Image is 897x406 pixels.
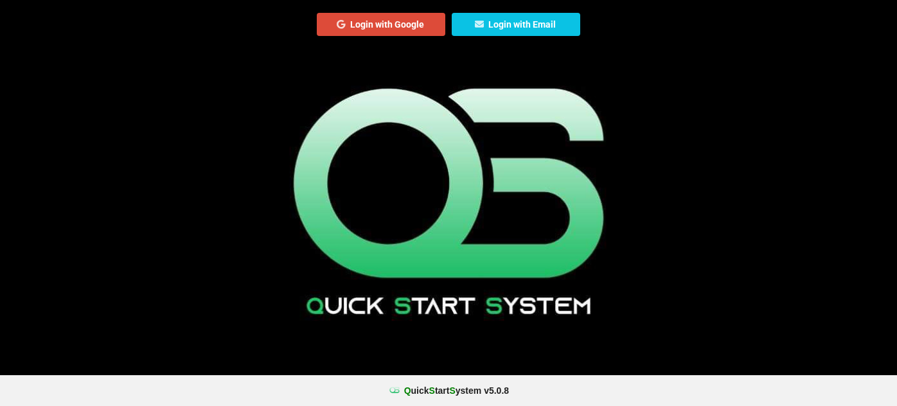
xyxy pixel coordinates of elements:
img: favicon.ico [388,384,401,397]
span: S [429,385,435,396]
span: S [449,385,455,396]
span: Q [404,385,411,396]
b: uick tart ystem v 5.0.8 [404,384,509,397]
button: Login with Google [317,13,445,36]
button: Login with Email [452,13,580,36]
